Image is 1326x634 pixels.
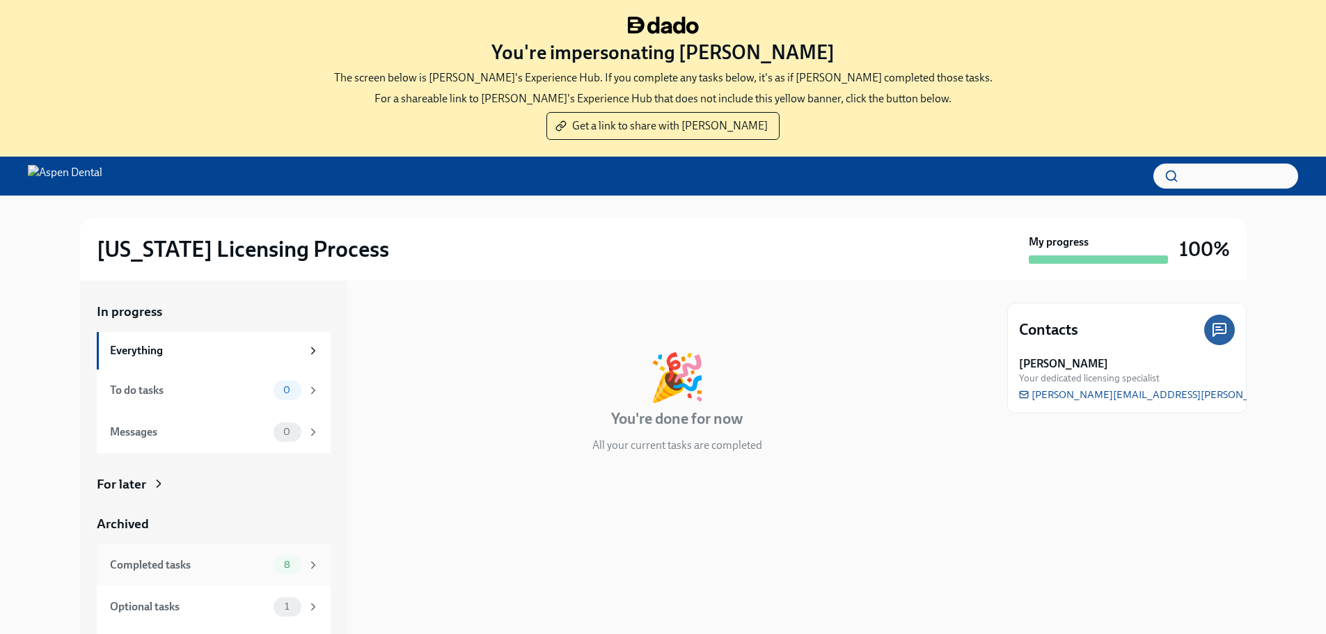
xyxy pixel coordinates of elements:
div: In progress [364,303,429,321]
img: Aspen Dental [28,165,102,187]
div: Completed tasks [110,557,268,573]
p: The screen below is [PERSON_NAME]'s Experience Hub. If you complete any tasks below, it's as if [... [334,70,993,86]
a: Messages0 [97,411,331,453]
a: Archived [97,515,331,533]
div: Messages [110,425,268,440]
a: Everything [97,332,331,370]
button: Get a link to share with [PERSON_NAME] [546,112,780,140]
strong: [PERSON_NAME] [1019,356,1108,372]
h3: 100% [1179,237,1230,262]
strong: My progress [1029,235,1089,250]
div: 🎉 [649,354,706,400]
h4: Contacts [1019,319,1078,340]
span: 8 [276,560,299,570]
span: 0 [275,385,299,395]
a: For later [97,475,331,493]
p: All your current tasks are completed [592,438,762,453]
p: For a shareable link to [PERSON_NAME]'s Experience Hub that does not include this yellow banner, ... [374,91,952,106]
div: Optional tasks [110,599,268,615]
span: 1 [276,601,297,612]
h4: You're done for now [611,409,743,429]
a: Optional tasks1 [97,586,331,628]
h3: You're impersonating [PERSON_NAME] [491,40,835,65]
div: To do tasks [110,383,268,398]
a: In progress [97,303,331,321]
div: Everything [110,343,301,358]
span: 0 [275,427,299,437]
a: To do tasks0 [97,370,331,411]
span: Get a link to share with [PERSON_NAME] [558,119,768,133]
span: Your dedicated licensing specialist [1019,372,1160,385]
a: Completed tasks8 [97,544,331,586]
h2: [US_STATE] Licensing Process [97,235,389,263]
img: dado [628,17,699,34]
div: For later [97,475,146,493]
